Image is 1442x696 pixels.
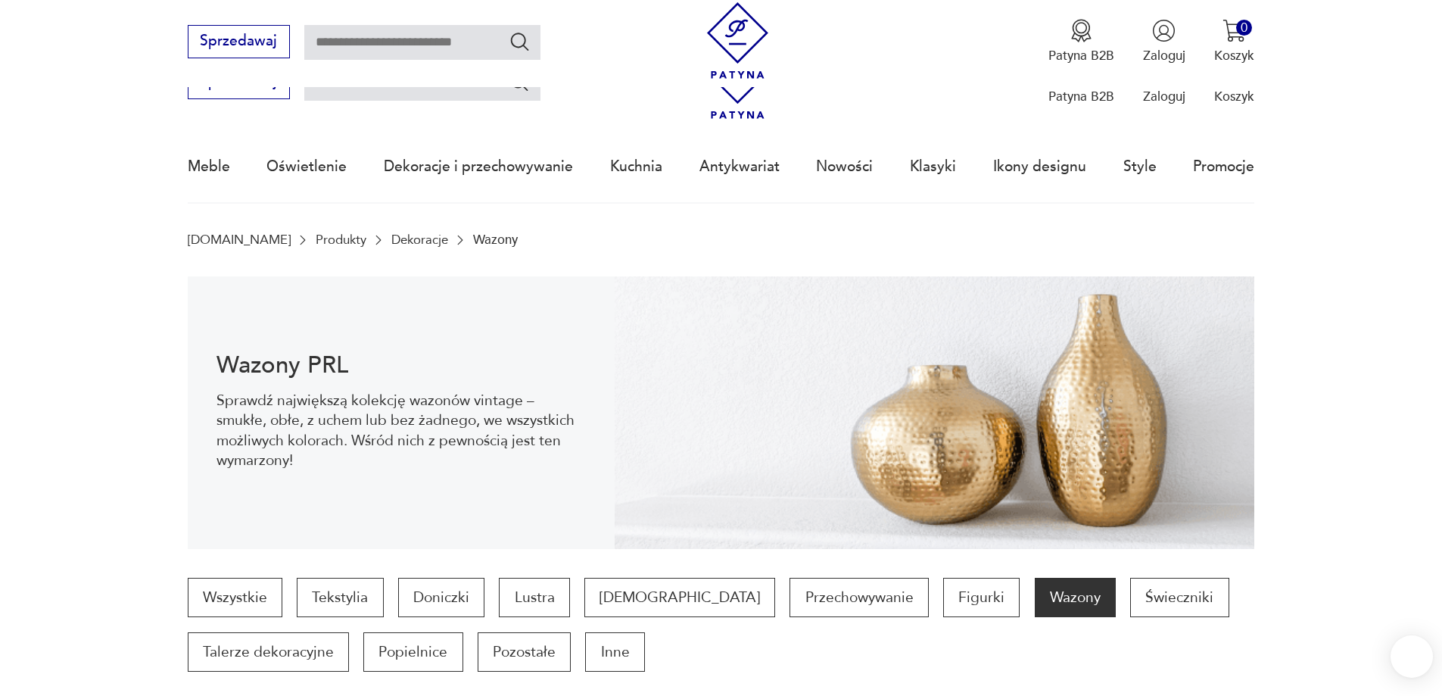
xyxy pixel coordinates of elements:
img: Patyna - sklep z meblami i dekoracjami vintage [699,2,776,79]
a: [DEMOGRAPHIC_DATA] [584,578,775,617]
p: Sprawdź największą kolekcję wazonów vintage – smukłe, obłe, z uchem lub bez żadnego, we wszystkic... [216,391,585,471]
button: Szukaj [509,71,531,93]
a: Świeczniki [1130,578,1229,617]
button: Patyna B2B [1048,19,1114,64]
a: Meble [188,132,230,201]
a: Wszystkie [188,578,282,617]
a: Popielnice [363,632,462,672]
button: 0Koszyk [1214,19,1254,64]
h1: Wazony PRL [216,354,585,376]
img: Ikona medalu [1070,19,1093,42]
a: Oświetlenie [266,132,347,201]
button: Szukaj [509,30,531,52]
a: Kuchnia [610,132,662,201]
a: Pozostałe [478,632,571,672]
a: Ikona medaluPatyna B2B [1048,19,1114,64]
a: Inne [585,632,644,672]
div: 0 [1236,20,1252,36]
a: Sprzedawaj [188,36,290,48]
a: Klasyki [910,132,956,201]
a: Promocje [1193,132,1254,201]
p: Patyna B2B [1048,88,1114,105]
p: Patyna B2B [1048,47,1114,64]
img: Ikonka użytkownika [1152,19,1176,42]
a: Ikony designu [993,132,1086,201]
a: Tekstylia [297,578,383,617]
a: Sprzedawaj [188,77,290,89]
a: Nowości [816,132,873,201]
a: Talerze dekoracyjne [188,632,349,672]
a: Dekoracje [391,233,448,247]
p: Zaloguj [1143,88,1185,105]
p: Koszyk [1214,88,1254,105]
a: Antykwariat [699,132,780,201]
a: Figurki [943,578,1020,617]
button: Sprzedawaj [188,25,290,58]
a: Style [1123,132,1157,201]
p: Wazony [473,233,518,247]
a: Doniczki [398,578,484,617]
img: Wazony vintage [615,276,1255,549]
p: Zaloguj [1143,47,1185,64]
p: Koszyk [1214,47,1254,64]
a: Lustra [499,578,569,617]
a: Dekoracje i przechowywanie [384,132,573,201]
a: Wazony [1035,578,1116,617]
a: Produkty [316,233,366,247]
a: Przechowywanie [790,578,928,617]
button: Zaloguj [1143,19,1185,64]
iframe: Smartsupp widget button [1391,635,1433,678]
a: [DOMAIN_NAME] [188,233,291,247]
img: Ikona koszyka [1222,19,1246,42]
